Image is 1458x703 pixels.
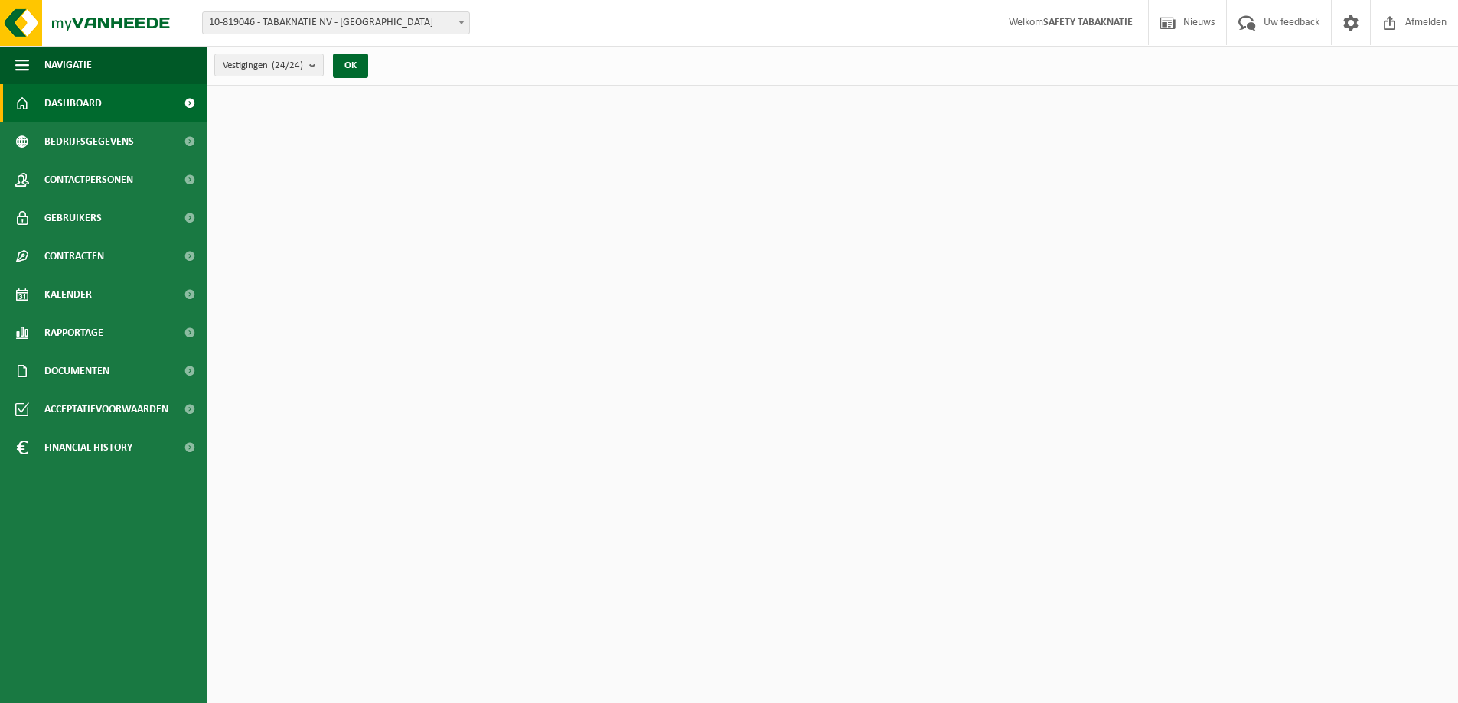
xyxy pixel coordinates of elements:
span: Acceptatievoorwaarden [44,390,168,428]
span: Kalender [44,275,92,314]
span: Financial History [44,428,132,467]
span: 10-819046 - TABAKNATIE NV - ANTWERPEN [203,12,469,34]
span: Documenten [44,352,109,390]
span: Rapportage [44,314,103,352]
span: Navigatie [44,46,92,84]
span: Vestigingen [223,54,303,77]
button: OK [333,54,368,78]
span: Dashboard [44,84,102,122]
count: (24/24) [272,60,303,70]
button: Vestigingen(24/24) [214,54,324,76]
span: Gebruikers [44,199,102,237]
span: Contracten [44,237,104,275]
span: Bedrijfsgegevens [44,122,134,161]
span: 10-819046 - TABAKNATIE NV - ANTWERPEN [202,11,470,34]
strong: SAFETY TABAKNATIE [1043,17,1133,28]
span: Contactpersonen [44,161,133,199]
